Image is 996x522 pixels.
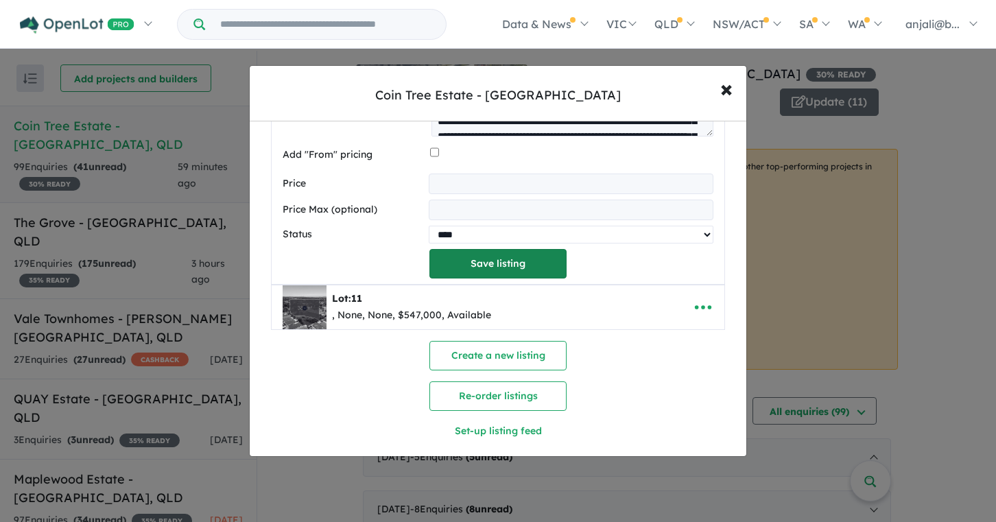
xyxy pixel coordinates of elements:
[720,73,733,103] span: ×
[283,147,425,163] label: Add "From" pricing
[429,249,567,278] button: Save listing
[385,416,612,446] button: Set-up listing feed
[905,17,960,31] span: anjali@b...
[283,285,327,329] img: 17%20Vietnam%20Street%20-%20Inala%20-%20Lot%2011___115_m_1750380000.png
[332,292,362,305] b: Lot:
[332,307,491,324] div: , None, None, $547,000, Available
[283,226,423,243] label: Status
[208,10,443,39] input: Try estate name, suburb, builder or developer
[20,16,134,34] img: Openlot PRO Logo White
[429,341,567,370] button: Create a new listing
[283,176,423,192] label: Price
[385,446,612,475] button: Link listings
[429,381,567,411] button: Re-order listings
[283,202,423,218] label: Price Max (optional)
[375,86,621,104] div: Coin Tree Estate - [GEOGRAPHIC_DATA]
[351,292,362,305] span: 11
